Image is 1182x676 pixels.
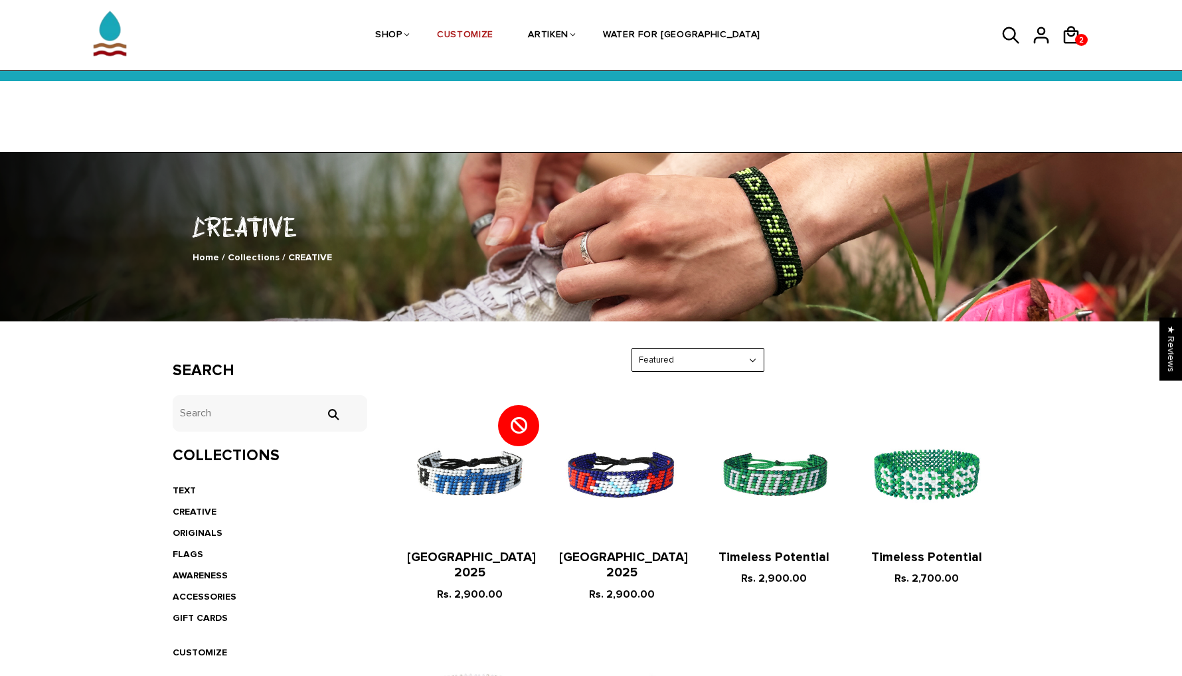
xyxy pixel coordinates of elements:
[407,550,536,581] a: [GEOGRAPHIC_DATA] 2025
[173,446,367,465] h3: Collections
[319,408,346,420] input: Search
[894,572,959,585] span: Rs. 2,700.00
[603,1,760,71] a: WATER FOR [GEOGRAPHIC_DATA]
[222,252,225,263] span: /
[193,252,219,263] a: Home
[718,550,829,565] a: Timeless Potential
[871,550,982,565] a: Timeless Potential
[288,252,332,263] span: CREATIVE
[173,209,1009,244] h1: CREATIVE
[375,1,402,71] a: SHOP
[589,588,655,601] span: Rs. 2,900.00
[1075,34,1088,46] a: 2
[173,527,222,539] a: ORIGINALS
[437,1,493,71] a: CUSTOMIZE
[173,570,228,581] a: AWARENESS
[528,1,568,71] a: ARTIKEN
[173,647,227,658] a: CUSTOMIZE
[173,591,236,602] a: ACCESSORIES
[173,395,367,432] input: Search
[282,252,286,263] span: /
[173,612,228,624] a: GIFT CARDS
[173,549,203,560] a: FLAGS
[437,588,503,601] span: Rs. 2,900.00
[228,252,280,263] a: Collections
[741,572,807,585] span: Rs. 2,900.00
[1159,317,1182,380] div: Click to open Judge.me floating reviews tab
[173,361,367,380] h3: Search
[173,506,216,517] a: CREATIVE
[173,485,196,496] a: TEXT
[559,550,688,581] a: [GEOGRAPHIC_DATA] 2025
[1075,32,1088,48] span: 2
